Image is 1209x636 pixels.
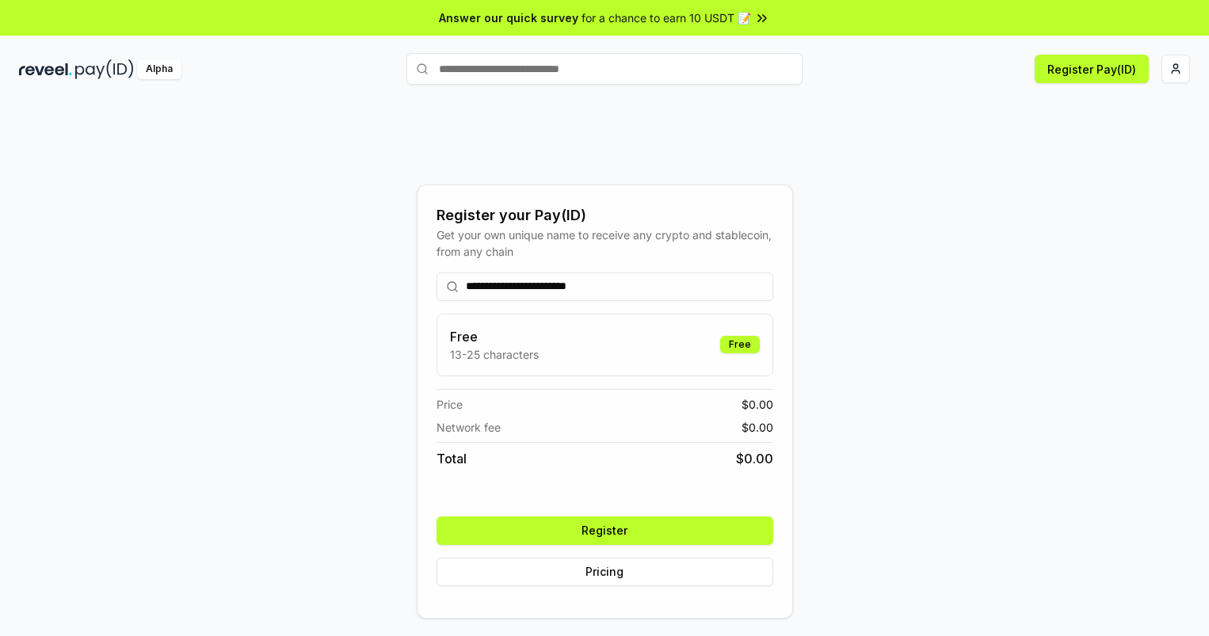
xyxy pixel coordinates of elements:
[437,396,463,413] span: Price
[137,59,181,79] div: Alpha
[720,336,760,353] div: Free
[437,227,773,260] div: Get your own unique name to receive any crypto and stablecoin, from any chain
[437,204,773,227] div: Register your Pay(ID)
[437,419,501,436] span: Network fee
[450,346,539,363] p: 13-25 characters
[437,558,773,586] button: Pricing
[742,419,773,436] span: $ 0.00
[437,449,467,468] span: Total
[736,449,773,468] span: $ 0.00
[1035,55,1149,83] button: Register Pay(ID)
[439,10,578,26] span: Answer our quick survey
[75,59,134,79] img: pay_id
[19,59,72,79] img: reveel_dark
[742,396,773,413] span: $ 0.00
[450,327,539,346] h3: Free
[437,516,773,545] button: Register
[582,10,751,26] span: for a chance to earn 10 USDT 📝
